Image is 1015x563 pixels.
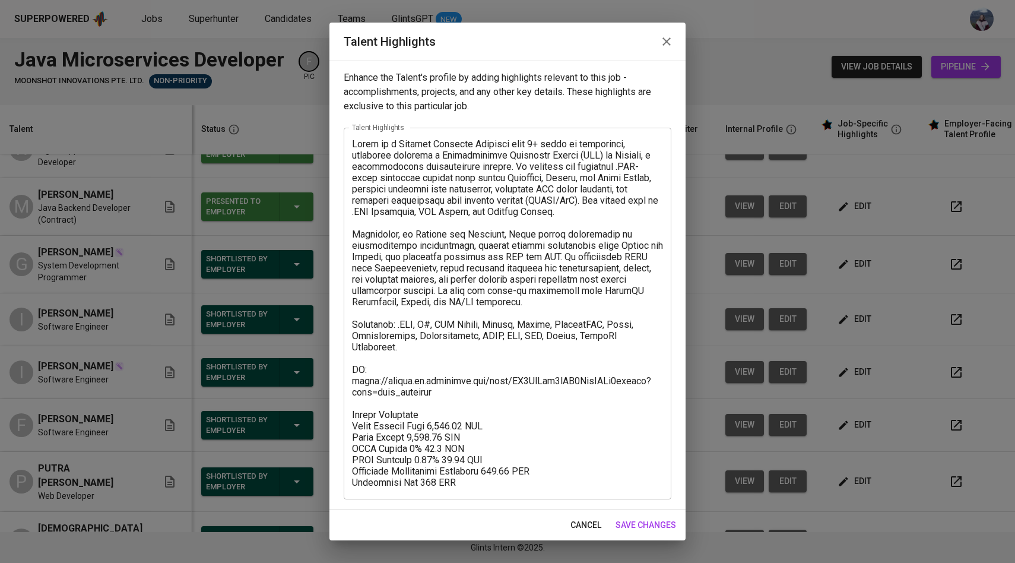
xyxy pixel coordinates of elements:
[344,71,671,113] p: Enhance the Talent's profile by adding highlights relevant to this job - accomplishments, project...
[344,32,671,51] h2: Talent Highlights
[611,514,681,536] button: save changes
[570,518,601,533] span: cancel
[566,514,606,536] button: cancel
[616,518,676,533] span: save changes
[352,138,663,488] textarea: Lorem ip d Sitamet Consecte Adipisci elit 9+ seddo ei temporinci, utlaboree dolorema a Enimadmini...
